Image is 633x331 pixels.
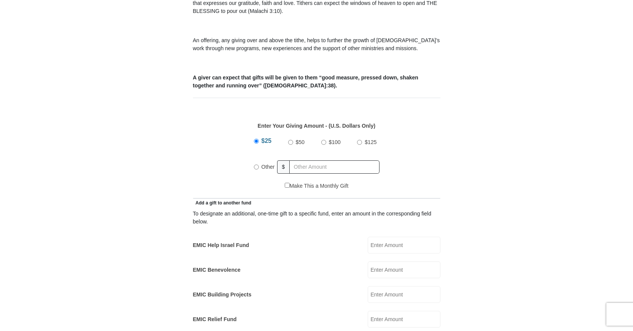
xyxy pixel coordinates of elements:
div: To designate an additional, one-time gift to a specific fund, enter an amount in the correspondin... [193,210,440,226]
label: EMIC Building Projects [193,291,252,299]
span: $ [277,160,290,174]
input: Make This a Monthly Gift [285,183,290,188]
input: Enter Amount [368,261,440,278]
span: Other [261,164,275,170]
span: Add a gift to another fund [193,200,252,206]
input: Enter Amount [368,311,440,328]
input: Enter Amount [368,286,440,303]
label: Make This a Monthly Gift [285,182,349,190]
span: $25 [261,138,272,144]
label: EMIC Relief Fund [193,315,237,323]
span: $100 [329,139,341,145]
p: An offering, any giving over and above the tithe, helps to further the growth of [DEMOGRAPHIC_DAT... [193,36,440,52]
b: A giver can expect that gifts will be given to them “good measure, pressed down, shaken together ... [193,74,418,89]
label: EMIC Benevolence [193,266,241,274]
label: EMIC Help Israel Fund [193,241,249,249]
strong: Enter Your Giving Amount - (U.S. Dollars Only) [258,123,375,129]
span: $125 [365,139,376,145]
input: Other Amount [289,160,379,174]
span: $50 [296,139,305,145]
input: Enter Amount [368,237,440,253]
